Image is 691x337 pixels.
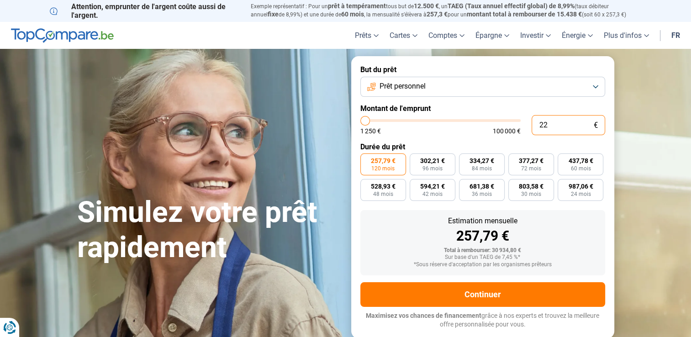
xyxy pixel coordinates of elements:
[360,65,605,74] label: But du prêt
[515,22,556,49] a: Investir
[368,254,598,261] div: Sur base d'un TAEG de 7,45 %*
[568,158,593,164] span: 437,78 €
[570,191,591,197] span: 24 mois
[448,2,575,10] span: TAEG (Taux annuel effectif global) de 8,99%
[519,183,543,190] span: 803,58 €
[414,2,439,10] span: 12.500 €
[368,217,598,225] div: Estimation mensuelle
[328,2,386,10] span: prêt à tempérament
[469,158,494,164] span: 334,27 €
[371,183,396,190] span: 528,93 €
[360,142,605,151] label: Durée du prêt
[594,121,598,129] span: €
[521,191,541,197] span: 30 mois
[268,11,279,18] span: fixe
[11,28,114,43] img: TopCompare
[349,22,384,49] a: Prêts
[470,22,515,49] a: Épargne
[521,166,541,171] span: 72 mois
[368,247,598,254] div: Total à rembourser: 30 934,80 €
[371,158,396,164] span: 257,79 €
[427,11,448,18] span: 257,3 €
[467,11,582,18] span: montant total à rembourser de 15.438 €
[360,282,605,307] button: Continuer
[422,191,443,197] span: 42 mois
[360,104,605,113] label: Montant de l'emprunt
[422,166,443,171] span: 96 mois
[472,166,492,171] span: 84 mois
[493,128,521,134] span: 100 000 €
[371,166,395,171] span: 120 mois
[77,195,340,265] h1: Simulez votre prêt rapidement
[469,183,494,190] span: 681,38 €
[568,183,593,190] span: 987,06 €
[251,2,642,19] p: Exemple représentatif : Pour un tous but de , un (taux débiteur annuel de 8,99%) et une durée de ...
[472,191,492,197] span: 36 mois
[556,22,598,49] a: Énergie
[341,11,364,18] span: 60 mois
[368,229,598,243] div: 257,79 €
[380,81,426,91] span: Prêt personnel
[366,312,481,319] span: Maximisez vos chances de financement
[368,262,598,268] div: *Sous réserve d'acceptation par les organismes prêteurs
[420,183,445,190] span: 594,21 €
[50,2,240,20] p: Attention, emprunter de l'argent coûte aussi de l'argent.
[373,191,393,197] span: 48 mois
[384,22,423,49] a: Cartes
[666,22,686,49] a: fr
[598,22,654,49] a: Plus d'infos
[360,311,605,329] p: grâce à nos experts et trouvez la meilleure offre personnalisée pour vous.
[570,166,591,171] span: 60 mois
[519,158,543,164] span: 377,27 €
[420,158,445,164] span: 302,21 €
[360,77,605,97] button: Prêt personnel
[360,128,381,134] span: 1 250 €
[423,22,470,49] a: Comptes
